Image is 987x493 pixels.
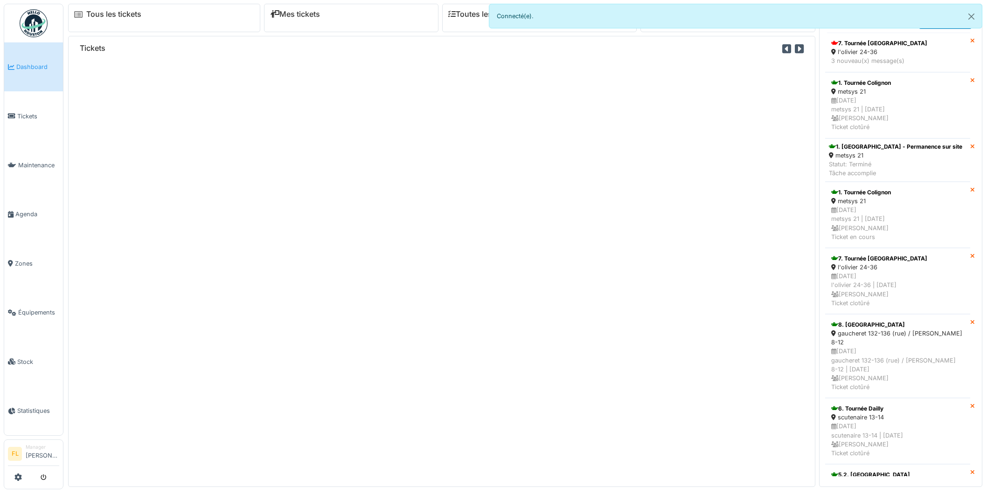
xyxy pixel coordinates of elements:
h6: Tickets [80,44,105,53]
div: [DATE] l'olivier 24-36 | [DATE] [PERSON_NAME] Ticket clotûré [831,272,964,308]
a: Stock [4,337,63,386]
a: Tickets [4,91,63,140]
span: Stock [17,357,59,366]
a: 6. Tournée Dailly scutenaire 13-14 [DATE]scutenaire 13-14 | [DATE] [PERSON_NAME]Ticket clotûré [825,398,970,464]
div: [DATE] scutenaire 13-14 | [DATE] [PERSON_NAME] Ticket clotûré [831,422,964,458]
a: Tous les tickets [86,10,141,19]
span: Équipements [18,308,59,317]
a: Équipements [4,288,63,337]
img: Badge_color-CXgf-gQk.svg [20,9,48,37]
a: Agenda [4,190,63,239]
span: Statistiques [17,406,59,415]
div: 5.2. [GEOGRAPHIC_DATA] [831,471,964,479]
li: [PERSON_NAME] [26,444,59,464]
div: [DATE] metsys 21 | [DATE] [PERSON_NAME] Ticket clotûré [831,96,964,132]
a: Zones [4,239,63,288]
button: Close [961,4,982,29]
a: 1. [GEOGRAPHIC_DATA] - Permanence sur site metsys 21 Statut: TerminéTâche accomplie [825,138,970,182]
span: Maintenance [18,161,59,170]
div: [DATE] gaucheret 132-136 (rue) / [PERSON_NAME] 8-12 | [DATE] [PERSON_NAME] Ticket clotûré [831,347,964,391]
div: 1. Tournée Colignon [831,188,964,197]
a: Mes tickets [270,10,320,19]
a: Maintenance [4,141,63,190]
a: 8. [GEOGRAPHIC_DATA] gaucheret 132-136 (rue) / [PERSON_NAME] 8-12 [DATE]gaucheret 132-136 (rue) /... [825,314,970,398]
div: 6. Tournée Dailly [831,404,964,413]
div: Statut: Terminé Tâche accomplie [829,160,962,178]
span: Zones [15,259,59,268]
div: Manager [26,444,59,451]
a: Statistiques [4,386,63,435]
div: 3 nouveau(x) message(s) [831,56,964,65]
div: Connecté(e). [489,4,982,28]
span: Tickets [17,112,59,121]
div: 1. Tournée Colignon [831,79,964,87]
a: 7. Tournée [GEOGRAPHIC_DATA] l'olivier 24-36 [DATE]l'olivier 24-36 | [DATE] [PERSON_NAME]Ticket c... [825,248,970,314]
li: FL [8,447,22,461]
div: 1. [GEOGRAPHIC_DATA] - Permanence sur site [829,143,962,151]
div: [DATE] metsys 21 | [DATE] [PERSON_NAME] Ticket en cours [831,205,964,241]
span: Dashboard [16,62,59,71]
a: 1. Tournée Colignon metsys 21 [DATE]metsys 21 | [DATE] [PERSON_NAME]Ticket clotûré [825,72,970,138]
div: metsys 21 [831,197,964,205]
div: l'olivier 24-36 [831,263,964,272]
div: 7. Tournée [GEOGRAPHIC_DATA] [831,39,964,48]
div: metsys 21 [831,87,964,96]
a: 7. Tournée [GEOGRAPHIC_DATA] l'olivier 24-36 3 nouveau(x) message(s) [825,33,970,72]
div: l'olivier 24-36 [831,48,964,56]
div: scutenaire 13-14 [831,413,964,422]
div: 8. [GEOGRAPHIC_DATA] [831,321,964,329]
a: 1. Tournée Colignon metsys 21 [DATE]metsys 21 | [DATE] [PERSON_NAME]Ticket en cours [825,182,970,248]
a: FL Manager[PERSON_NAME] [8,444,59,466]
div: gaucheret 132-136 (rue) / [PERSON_NAME] 8-12 [831,329,964,347]
a: Toutes les tâches [448,10,518,19]
a: Dashboard [4,42,63,91]
div: 7. Tournée [GEOGRAPHIC_DATA] [831,254,964,263]
span: Agenda [15,210,59,219]
div: metsys 21 [829,151,962,160]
